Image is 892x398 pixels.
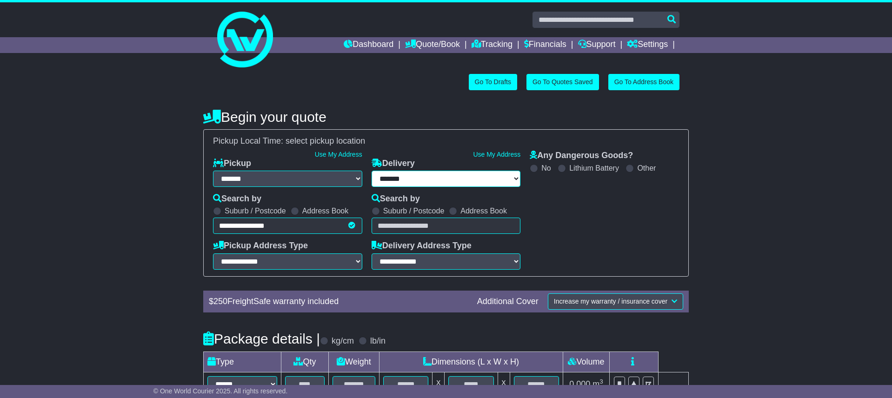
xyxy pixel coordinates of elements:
[372,194,420,204] label: Search by
[498,372,510,396] td: x
[473,151,520,158] a: Use My Address
[383,206,445,215] label: Suburb / Postcode
[548,293,683,310] button: Increase my warranty / insurance cover
[332,336,354,346] label: kg/cm
[286,136,365,146] span: select pickup location
[208,136,684,146] div: Pickup Local Time:
[315,151,362,158] a: Use My Address
[213,297,227,306] span: 250
[627,37,668,53] a: Settings
[405,37,460,53] a: Quote/Book
[153,387,288,395] span: © One World Courier 2025. All rights reserved.
[578,37,616,53] a: Support
[225,206,286,215] label: Suburb / Postcode
[372,159,415,169] label: Delivery
[554,298,667,305] span: Increase my warranty / insurance cover
[213,159,251,169] label: Pickup
[433,372,445,396] td: x
[526,74,599,90] a: Go To Quotes Saved
[203,331,320,346] h4: Package details |
[569,379,590,389] span: 0.000
[530,151,633,161] label: Any Dangerous Goods?
[637,164,656,172] label: Other
[473,297,543,307] div: Additional Cover
[569,164,619,172] label: Lithium Battery
[608,74,679,90] a: Go To Address Book
[379,352,563,372] td: Dimensions (L x W x H)
[204,297,473,307] div: $ FreightSafe warranty included
[541,164,551,172] label: No
[213,241,308,251] label: Pickup Address Type
[302,206,349,215] label: Address Book
[592,379,603,389] span: m
[213,194,261,204] label: Search by
[372,241,472,251] label: Delivery Address Type
[344,37,393,53] a: Dashboard
[204,352,281,372] td: Type
[563,352,609,372] td: Volume
[460,206,507,215] label: Address Book
[203,109,689,125] h4: Begin your quote
[599,378,603,385] sup: 3
[328,352,379,372] td: Weight
[524,37,566,53] a: Financials
[281,352,329,372] td: Qty
[469,74,517,90] a: Go To Drafts
[370,336,386,346] label: lb/in
[472,37,513,53] a: Tracking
